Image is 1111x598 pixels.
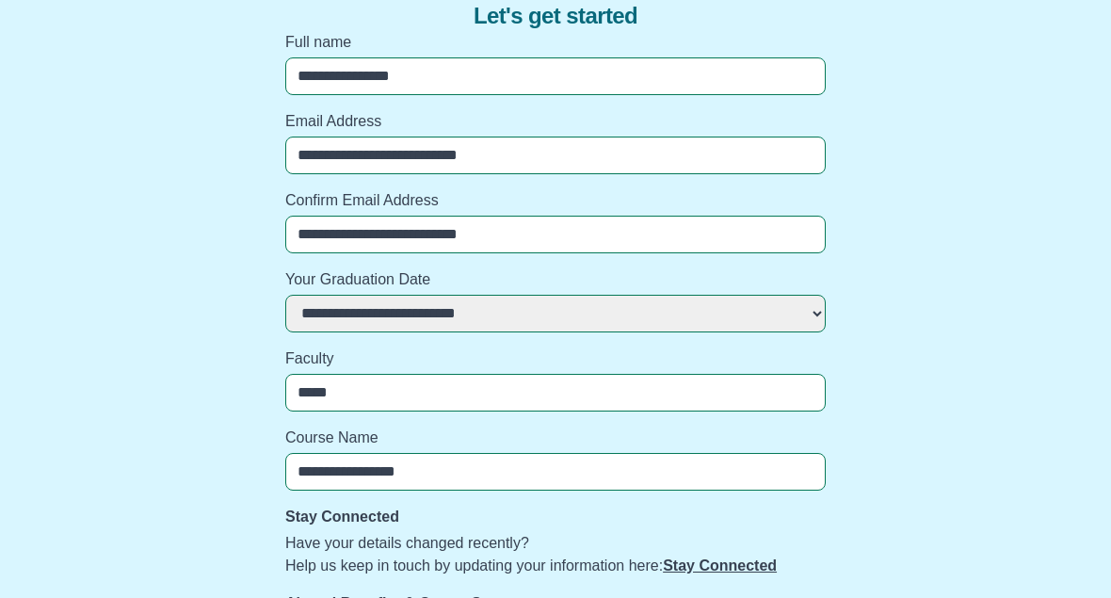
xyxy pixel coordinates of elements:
[663,558,777,574] a: Stay Connected
[285,427,826,449] label: Course Name
[285,347,826,370] label: Faculty
[285,110,826,133] label: Email Address
[285,509,399,525] strong: Stay Connected
[474,1,637,31] span: Let's get started
[285,31,826,54] label: Full name
[285,532,826,577] p: Have your details changed recently? Help us keep in touch by updating your information here:
[285,268,826,291] label: Your Graduation Date
[285,189,826,212] label: Confirm Email Address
